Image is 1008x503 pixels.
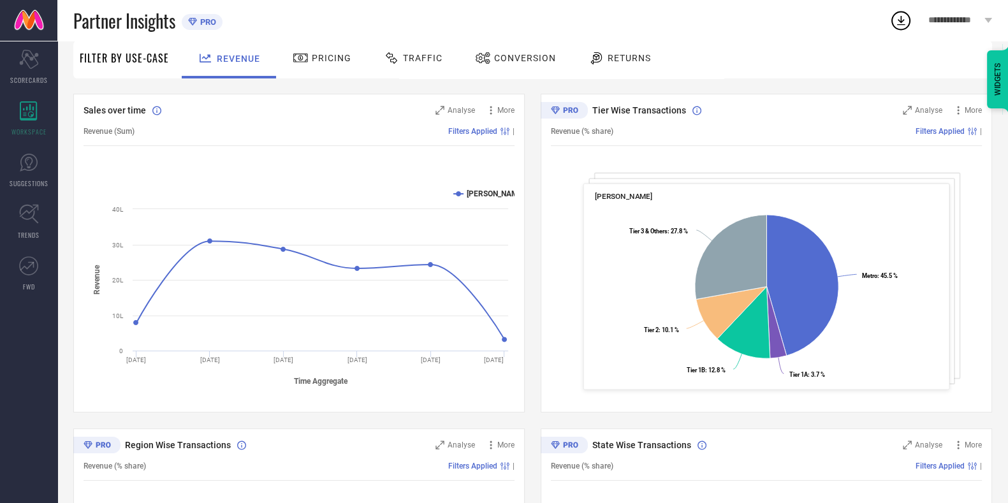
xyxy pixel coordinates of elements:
[467,189,525,198] text: [PERSON_NAME]
[541,102,588,121] div: Premium
[448,462,497,470] span: Filters Applied
[448,441,475,449] span: Analyse
[889,9,912,32] div: Open download list
[980,127,982,136] span: |
[789,371,825,378] text: : 3.7 %
[197,17,216,27] span: PRO
[10,75,48,85] span: SCORECARDS
[119,347,123,354] text: 0
[112,242,124,249] text: 30L
[595,192,653,201] span: [PERSON_NAME]
[687,367,705,374] tspan: Tier 1B
[551,127,613,136] span: Revenue (% share)
[200,356,220,363] text: [DATE]
[965,441,982,449] span: More
[11,127,47,136] span: WORKSPACE
[73,437,121,456] div: Premium
[862,272,877,279] tspan: Metro
[915,106,942,115] span: Analyse
[644,326,679,333] text: : 10.1 %
[312,53,351,63] span: Pricing
[551,462,613,470] span: Revenue (% share)
[629,228,668,235] tspan: Tier 3 & Others
[435,106,444,115] svg: Zoom
[965,106,982,115] span: More
[629,228,688,235] text: : 27.8 %
[217,54,260,64] span: Revenue
[84,462,146,470] span: Revenue (% share)
[513,462,515,470] span: |
[903,441,912,449] svg: Zoom
[294,376,348,385] tspan: Time Aggregate
[112,277,124,284] text: 20L
[980,462,982,470] span: |
[484,356,504,363] text: [DATE]
[644,326,659,333] tspan: Tier 2
[789,371,808,378] tspan: Tier 1A
[112,206,124,213] text: 40L
[541,437,588,456] div: Premium
[347,356,367,363] text: [DATE]
[23,282,35,291] span: FWD
[274,356,293,363] text: [DATE]
[403,53,442,63] span: Traffic
[448,106,475,115] span: Analyse
[435,441,444,449] svg: Zoom
[862,272,898,279] text: : 45.5 %
[73,8,175,34] span: Partner Insights
[592,440,691,450] span: State Wise Transactions
[92,265,101,295] tspan: Revenue
[497,441,515,449] span: More
[592,105,686,115] span: Tier Wise Transactions
[84,105,146,115] span: Sales over time
[18,230,40,240] span: TRENDS
[916,127,965,136] span: Filters Applied
[126,356,146,363] text: [DATE]
[125,440,231,450] span: Region Wise Transactions
[916,462,965,470] span: Filters Applied
[915,441,942,449] span: Analyse
[10,179,48,188] span: SUGGESTIONS
[421,356,441,363] text: [DATE]
[687,367,726,374] text: : 12.8 %
[903,106,912,115] svg: Zoom
[513,127,515,136] span: |
[448,127,497,136] span: Filters Applied
[80,50,169,66] span: Filter By Use-Case
[608,53,651,63] span: Returns
[84,127,135,136] span: Revenue (Sum)
[112,312,124,319] text: 10L
[497,106,515,115] span: More
[494,53,556,63] span: Conversion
